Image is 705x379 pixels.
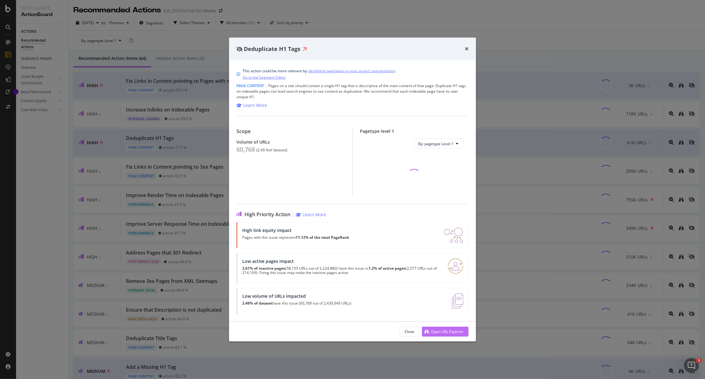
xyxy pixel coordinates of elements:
[296,212,326,217] a: Learn More
[236,46,243,51] div: eye-slash
[265,83,267,88] span: |
[413,139,464,149] button: By: pagetype Level 1
[236,146,255,153] div: 60,768
[399,327,419,337] button: Close
[242,301,351,305] p: have this issue (60,768 out of 2,439,049 URLs)
[308,68,395,74] a: identifying pagination in your project segmentation
[697,358,702,363] span: 1
[405,329,414,334] div: Close
[431,329,464,334] div: Open URL Explorer
[229,37,476,342] div: modal
[242,235,349,240] p: Pages with this issue represent
[242,259,440,264] div: Low active pages impact
[244,45,300,52] span: Deduplicate H1 Tags
[236,83,469,100] div: Pages on a site should contain a single H1 tag that is descriptive of the main content of that pa...
[243,74,286,81] a: Go to the Segment Editor
[369,266,406,271] strong: 1.2% of active pages
[242,266,440,275] p: (58,155 URLs out of 2,224,880) have this issue vs (2,577 URLs out of 214,169). Fixing this issue ...
[243,68,396,81] div: This action could be more relevant by .
[296,235,349,240] strong: 11.12% of the total PageRank
[242,266,285,271] strong: 2.61% of inactive pages
[444,228,463,243] img: DDxVyA23.png
[256,148,287,152] div: ( 2.49 % of dataset )
[418,141,453,146] span: By: pagetype Level 1
[242,293,351,299] div: Low volume of URLs impacted
[236,102,267,108] a: Learn More
[684,358,699,373] iframe: Intercom live chat
[236,83,264,88] span: Page Content
[422,327,469,337] button: Open URL Explorer
[244,212,290,217] span: High Priority Action
[242,301,273,306] strong: 2.49% of dataset
[448,259,463,274] img: RO06QsNG.png
[236,139,345,145] div: Volume of URLs
[236,128,345,134] div: Scope
[236,68,469,81] div: info banner
[360,128,469,134] div: Pagetype level 1
[243,102,267,108] div: Learn More
[302,212,326,217] div: Learn More
[242,228,349,233] div: High link equity impact
[465,45,469,53] div: times
[452,293,463,309] img: e5DMFwAAAABJRU5ErkJggg==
